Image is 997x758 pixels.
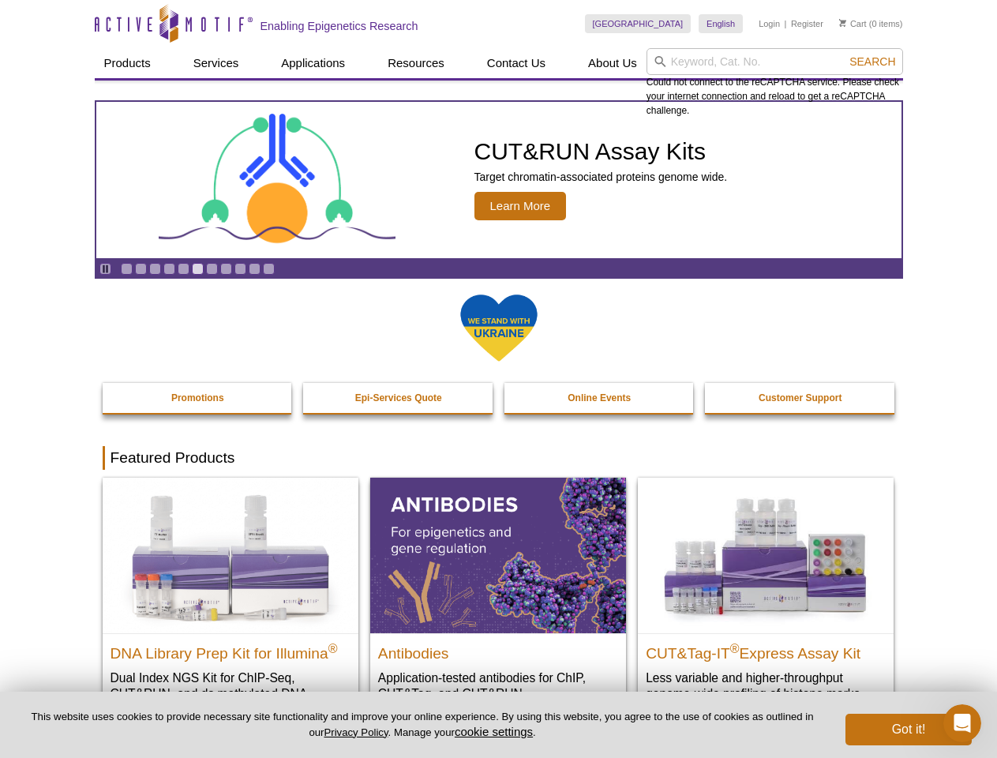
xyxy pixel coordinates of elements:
a: English [699,14,743,33]
a: Go to slide 11 [263,263,275,275]
strong: Customer Support [759,392,841,403]
a: All Antibodies Antibodies Application-tested antibodies for ChIP, CUT&Tag, and CUT&RUN. [370,478,626,717]
a: Go to slide 2 [135,263,147,275]
a: Contact Us [478,48,555,78]
a: Services [184,48,249,78]
a: Go to slide 1 [121,263,133,275]
img: Your Cart [839,19,846,27]
article: CUT&RUN Assay Kits [96,102,901,258]
a: Toggle autoplay [99,263,111,275]
img: CUT&Tag-IT® Express Assay Kit [638,478,894,632]
h2: CUT&Tag-IT Express Assay Kit [646,638,886,662]
img: All Antibodies [370,478,626,632]
p: Less variable and higher-throughput genome-wide profiling of histone marks​. [646,670,886,702]
li: | [785,14,787,33]
strong: Online Events [568,392,631,403]
a: CUT&RUN Assay Kits CUT&RUN Assay Kits Target chromatin-associated proteins genome wide. Learn More [96,102,901,258]
li: (0 items) [839,14,903,33]
a: Cart [839,18,867,29]
h2: DNA Library Prep Kit for Illumina [111,638,350,662]
a: Promotions [103,383,294,413]
a: Register [791,18,823,29]
a: CUT&Tag-IT® Express Assay Kit CUT&Tag-IT®Express Assay Kit Less variable and higher-throughput ge... [638,478,894,717]
a: Resources [378,48,454,78]
h2: Featured Products [103,446,895,470]
h2: Antibodies [378,638,618,662]
a: Go to slide 9 [234,263,246,275]
input: Keyword, Cat. No. [647,48,903,75]
sup: ® [730,641,740,655]
p: Target chromatin-associated proteins genome wide. [474,170,728,184]
h2: Enabling Epigenetics Research [260,19,418,33]
span: Search [849,55,895,68]
p: This website uses cookies to provide necessary site functionality and improve your online experie... [25,710,819,740]
a: Privacy Policy [324,726,388,738]
a: Customer Support [705,383,896,413]
a: Go to slide 5 [178,263,189,275]
a: Login [759,18,780,29]
a: Go to slide 6 [192,263,204,275]
img: DNA Library Prep Kit for Illumina [103,478,358,632]
a: About Us [579,48,647,78]
strong: Promotions [171,392,224,403]
button: Search [845,54,900,69]
a: Go to slide 7 [206,263,218,275]
p: Application-tested antibodies for ChIP, CUT&Tag, and CUT&RUN. [378,670,618,702]
span: Learn More [474,192,567,220]
a: DNA Library Prep Kit for Illumina DNA Library Prep Kit for Illumina® Dual Index NGS Kit for ChIP-... [103,478,358,733]
a: Online Events [504,383,695,413]
img: We Stand With Ukraine [459,293,538,363]
p: Dual Index NGS Kit for ChIP-Seq, CUT&RUN, and ds methylated DNA assays. [111,670,350,718]
h2: CUT&RUN Assay Kits [474,140,728,163]
button: cookie settings [455,725,533,738]
button: Got it! [845,714,972,745]
img: CUT&RUN Assay Kits [159,108,395,253]
a: Go to slide 10 [249,263,260,275]
a: Go to slide 3 [149,263,161,275]
a: Products [95,48,160,78]
strong: Epi-Services Quote [355,392,442,403]
a: Go to slide 8 [220,263,232,275]
iframe: Intercom live chat [943,704,981,742]
div: Could not connect to the reCAPTCHA service. Please check your internet connection and reload to g... [647,48,903,118]
a: Go to slide 4 [163,263,175,275]
a: [GEOGRAPHIC_DATA] [585,14,692,33]
a: Epi-Services Quote [303,383,494,413]
a: Applications [272,48,354,78]
sup: ® [328,641,338,655]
